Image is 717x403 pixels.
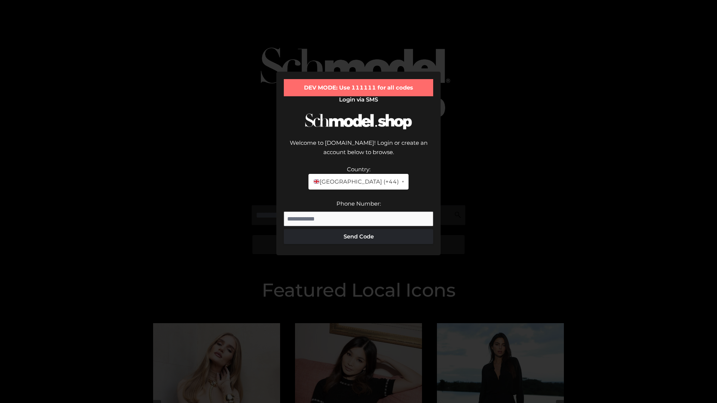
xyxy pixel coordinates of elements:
label: Country: [347,166,370,173]
img: Schmodel Logo [302,107,415,136]
span: [GEOGRAPHIC_DATA] (+44) [313,177,398,187]
label: Phone Number: [336,200,381,207]
div: DEV MODE: Use 111111 for all codes [284,79,433,96]
div: Welcome to [DOMAIN_NAME]! Login or create an account below to browse. [284,138,433,165]
h2: Login via SMS [284,96,433,103]
img: 🇬🇧 [314,179,319,184]
button: Send Code [284,229,433,244]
